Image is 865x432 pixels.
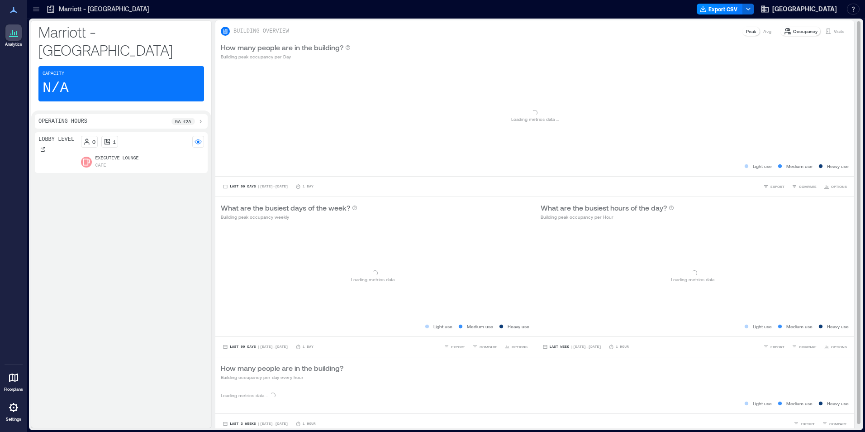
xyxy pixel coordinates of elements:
p: Operating Hours [38,118,87,125]
span: COMPARE [799,344,817,350]
p: Heavy use [827,323,849,330]
span: OPTIONS [831,344,847,350]
p: What are the busiest days of the week? [221,202,350,213]
p: Light use [753,323,772,330]
span: EXPORT [770,344,784,350]
p: Building peak occupancy weekly [221,213,357,221]
span: EXPORT [451,344,465,350]
p: Marriott - [GEOGRAPHIC_DATA] [59,5,149,14]
p: 5a - 12a [175,118,191,125]
p: Building peak occupancy per Hour [541,213,674,221]
p: How many people are in the building? [221,42,343,53]
button: COMPARE [790,342,818,351]
p: N/A [43,79,69,97]
p: How many people are in the building? [221,363,343,374]
button: COMPARE [471,342,499,351]
a: Floorplans [1,367,26,395]
button: EXPORT [761,342,786,351]
button: EXPORT [792,419,817,428]
span: EXPORT [770,184,784,189]
a: Settings [3,397,24,425]
p: Medium use [786,163,813,170]
p: Building occupancy per day every hour [221,374,343,381]
button: [GEOGRAPHIC_DATA] [758,2,840,16]
p: Executive Lounge [95,155,139,162]
p: Medium use [467,323,493,330]
p: Heavy use [827,163,849,170]
button: Last Week |[DATE]-[DATE] [541,342,603,351]
span: COMPARE [829,421,847,427]
button: OPTIONS [822,342,849,351]
p: 0 [92,138,95,145]
button: EXPORT [442,342,467,351]
p: Loading metrics data ... [671,276,718,283]
p: Medium use [786,400,813,407]
p: Avg [763,28,771,35]
span: EXPORT [801,421,815,427]
p: Cafe [95,162,106,169]
p: Light use [753,163,772,170]
p: 1 Day [303,344,314,350]
p: Marriott - [GEOGRAPHIC_DATA] [38,23,204,59]
button: OPTIONS [503,342,529,351]
button: Last 90 Days |[DATE]-[DATE] [221,342,290,351]
p: 1 [113,138,116,145]
p: Medium use [786,323,813,330]
span: COMPARE [480,344,497,350]
p: Capacity [43,70,64,77]
p: Floorplans [4,387,23,392]
button: COMPARE [820,419,849,428]
p: Settings [6,417,21,422]
p: BUILDING OVERVIEW [233,28,289,35]
button: OPTIONS [822,182,849,191]
p: 1 Hour [303,421,316,427]
p: Heavy use [508,323,529,330]
p: Analytics [5,42,22,47]
button: Last 3 Weeks |[DATE]-[DATE] [221,419,290,428]
p: Loading metrics data ... [351,276,399,283]
p: Loading metrics data ... [511,115,559,123]
p: Light use [433,323,452,330]
span: COMPARE [799,184,817,189]
span: [GEOGRAPHIC_DATA] [772,5,837,14]
button: Export CSV [697,4,743,14]
a: Analytics [2,22,25,50]
p: Occupancy [793,28,817,35]
p: 1 Hour [616,344,629,350]
button: COMPARE [790,182,818,191]
p: Heavy use [827,400,849,407]
span: OPTIONS [512,344,528,350]
p: Building peak occupancy per Day [221,53,351,60]
p: Light use [753,400,772,407]
p: Visits [834,28,844,35]
button: Last 90 Days |[DATE]-[DATE] [221,182,290,191]
p: Peak [746,28,756,35]
p: 1 Day [303,184,314,189]
button: EXPORT [761,182,786,191]
p: What are the busiest hours of the day? [541,202,667,213]
p: Loading metrics data ... [221,392,268,399]
p: Lobby Level [38,136,74,143]
span: OPTIONS [831,184,847,189]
